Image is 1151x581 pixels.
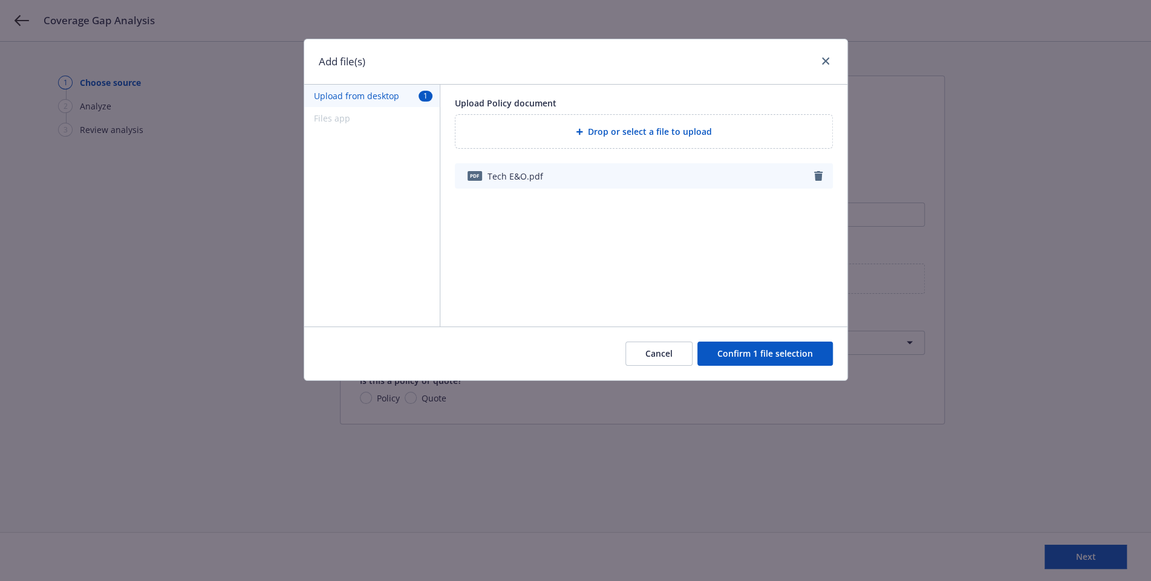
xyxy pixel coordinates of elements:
[818,54,833,68] a: close
[455,114,833,149] div: Drop or select a file to upload
[319,54,365,70] h1: Add file(s)
[625,342,693,366] button: Cancel
[468,171,482,180] span: pdf
[419,91,432,101] span: 1
[304,85,440,107] button: Upload from desktop1
[697,342,833,366] button: Confirm 1 file selection
[487,170,543,183] span: Tech E&O.pdf
[588,125,712,138] span: Drop or select a file to upload
[455,97,833,109] div: Upload Policy document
